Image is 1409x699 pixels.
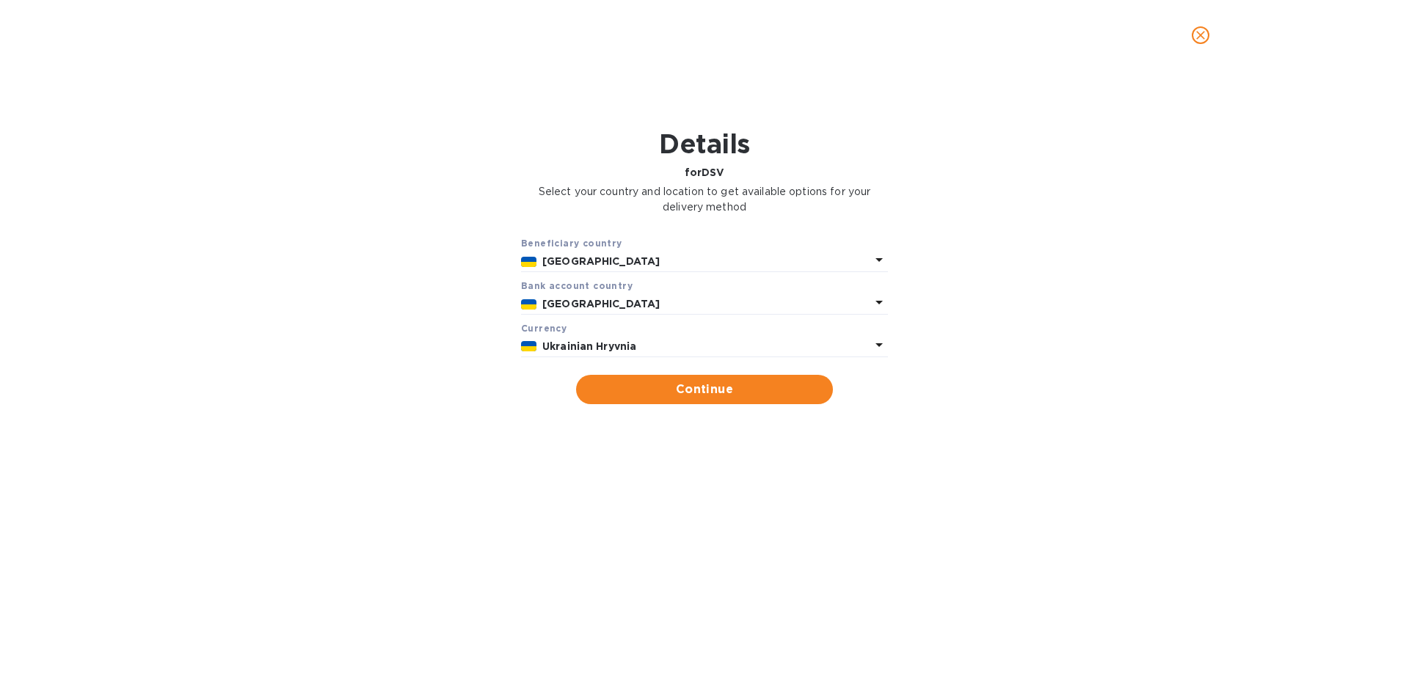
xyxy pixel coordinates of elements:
img: UA [521,299,536,310]
b: Bank account cоuntry [521,280,633,291]
b: [GEOGRAPHIC_DATA] [542,298,660,310]
img: UAH [521,341,536,351]
b: [GEOGRAPHIC_DATA] [542,255,660,267]
b: Beneficiary country [521,238,622,249]
b: Currency [521,323,567,334]
b: Ukrainian Hryvnia [542,340,636,352]
button: close [1183,18,1218,53]
h1: Details [521,128,888,159]
button: Continue [576,375,833,404]
img: UA [521,257,536,267]
span: Continue [588,381,821,398]
b: for DSV [685,166,725,178]
p: Select your country and location to get available options for your delivery method [521,184,888,215]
